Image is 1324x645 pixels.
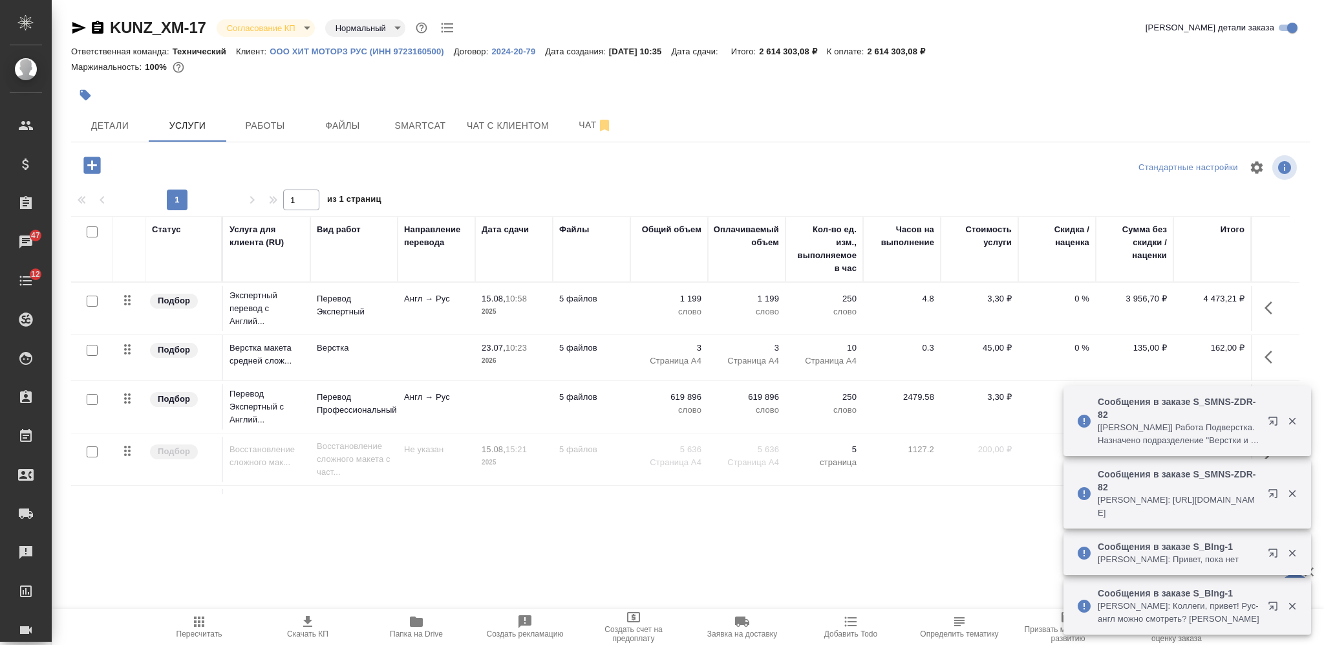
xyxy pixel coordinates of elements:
p: 619 896 [637,391,701,404]
p: 250 [792,292,857,305]
p: Дата создания: [545,47,608,56]
div: Общий объем [642,223,701,236]
p: 2 614 303,08 ₽ [867,47,934,56]
p: 23.07, [482,343,506,353]
p: слово [792,305,857,318]
p: Не указан [404,443,469,456]
button: Скопировать ссылку для ЯМессенджера [71,20,87,36]
p: Подбор [158,344,190,356]
span: Smartcat [389,118,451,134]
p: Страница А4 [792,355,857,367]
div: split button [1135,158,1241,178]
p: Ответственная команда: [71,47,173,56]
span: 47 [23,229,48,242]
span: из 1 страниц [327,191,381,210]
p: Технический [173,47,236,56]
p: 5 [792,443,857,456]
div: Кол-во ед. изм., выполняемое в час [792,223,857,275]
div: Дата сдачи [482,223,529,236]
span: Файлы [312,118,374,134]
p: 200,00 ₽ [947,443,1012,456]
span: Чат с клиентом [467,118,549,134]
p: 10 [792,342,857,355]
p: [PERSON_NAME]: Привет, пока нет [1098,553,1259,566]
p: 5 636 [714,443,779,456]
p: 250 [792,391,857,404]
p: Англ → Рус [404,391,469,404]
button: Открыть в новой вкладке [1260,540,1291,571]
div: Вид работ [317,223,361,236]
p: 0 % [1025,342,1089,355]
div: Файлы [559,223,589,236]
p: 3 [637,342,701,355]
div: Согласование КП [217,19,315,37]
p: 10:23 [506,343,527,353]
p: 0 % [1025,391,1089,404]
a: 2024-20-79 [491,45,545,56]
p: [DATE] 10:35 [609,47,672,56]
span: Папка на Drive [390,629,443,639]
p: 2026 [482,355,546,367]
p: 4 473,21 ₽ [1180,292,1244,305]
p: 1 199 [637,292,701,305]
button: Todo [438,18,457,38]
p: Страница А4 [637,456,701,469]
p: 2 614 303,08 ₽ [759,47,826,56]
button: Создать счет на предоплату [579,609,688,645]
td: 563.6 [863,489,941,534]
p: Сообщения в заказе S_BIng-1 [1098,540,1259,553]
div: Часов на выполнение [870,223,934,249]
a: ООО ХИТ МОТОРЗ РУС (ИНН 9723160500) [270,45,454,56]
span: Пересчитать [176,629,222,639]
div: Сумма без скидки / наценки [1102,223,1167,262]
a: 12 [3,265,48,297]
p: 3,30 ₽ [947,391,1012,404]
div: Услуга для клиента (RU) [230,223,304,249]
button: Открыть в новой вкладке [1260,408,1291,439]
span: Настроить таблицу [1241,152,1272,183]
td: 4.8 [863,286,941,331]
p: Англ → Рус [404,292,469,305]
button: Призвать менеджера по развитию [1014,609,1122,645]
button: 0.00 RUB; [170,59,187,76]
p: Подбор [158,294,190,307]
span: Посмотреть информацию [1272,155,1299,180]
span: Призвать менеджера по развитию [1021,625,1115,643]
p: 15.08, [482,444,506,454]
span: Создать рекламацию [487,629,564,639]
td: 0.3 [863,335,941,380]
button: Закрыть [1279,600,1305,612]
p: 1 199 [714,292,779,305]
button: Добавить Todo [796,609,905,645]
p: 162,00 ₽ [1180,342,1244,355]
p: 0 % [1025,292,1089,305]
p: Подбор [158,445,190,458]
p: 2025 [482,305,546,318]
button: Скопировать ссылку [90,20,105,36]
p: К оплате: [827,47,868,56]
div: Стоимость услуги [947,223,1012,249]
span: Детали [79,118,141,134]
p: Страница А4 [637,355,701,367]
span: Услуги [156,118,219,134]
button: Закрыть [1279,488,1305,499]
p: слово [792,404,857,417]
p: 5 файлов [559,292,624,305]
p: слово [637,305,701,318]
p: Договор: [454,47,492,56]
p: 3 [714,342,779,355]
p: 0 % [1025,443,1089,456]
span: Создать счет на предоплату [587,625,680,643]
p: Страница А4 [714,456,779,469]
span: Работы [234,118,296,134]
p: Перевод Экспертный [317,292,391,318]
td: 2479.58 [863,384,941,430]
button: Папка на Drive [362,609,471,645]
p: слово [714,305,779,318]
a: KUNZ_XM-17 [110,19,206,36]
button: Показать кнопки [1257,292,1288,323]
p: Сообщения в заказе S_BIng-1 [1098,587,1259,600]
p: Сообщения в заказе S_SMNS-ZDR-82 [1098,395,1259,421]
span: Добавить Todo [824,629,877,639]
p: [[PERSON_NAME]] Работа Подверстка. Назначено подразделение "Верстки и дизайна" [1098,421,1259,447]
